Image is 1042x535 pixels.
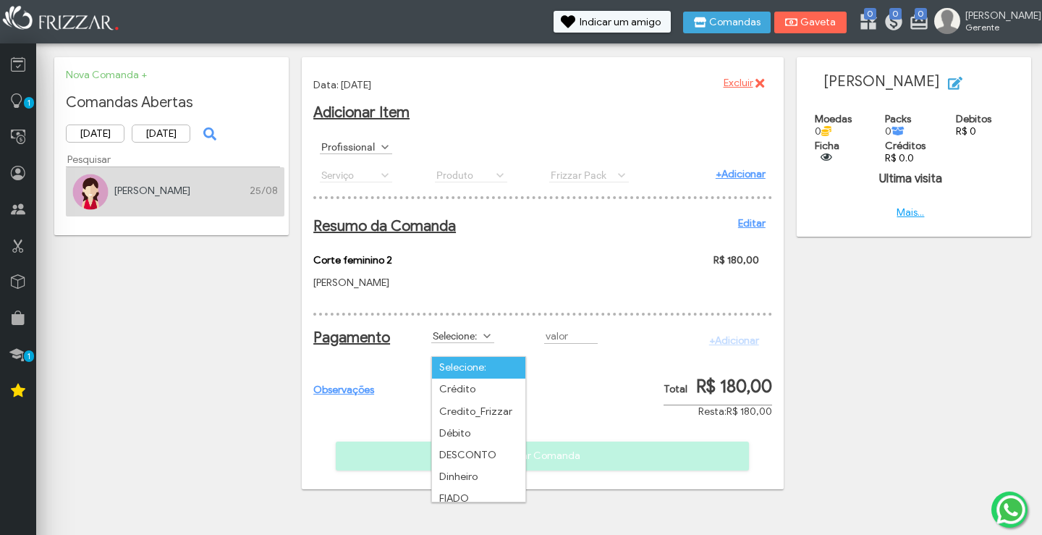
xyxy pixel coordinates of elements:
span: 0 [885,125,905,138]
span: 1 [24,97,34,109]
span: [PERSON_NAME] [965,9,1030,22]
p: Data: [DATE] [313,79,772,91]
h4: Ultima visita [808,172,1013,186]
a: R$ 0.0 [885,152,914,164]
h2: Adicionar Item [313,104,772,122]
span: Total [664,383,687,395]
input: Data Final [132,125,190,143]
span: ui-button [208,123,209,145]
span: 0 [815,125,831,138]
button: Editar [939,72,1003,94]
a: R$ 0 [956,125,976,138]
span: Gaveta [800,17,836,28]
span: R$ 180,00 [727,405,772,418]
span: Debitos [956,113,991,125]
li: Credito_Frizzar [432,401,525,423]
span: Editar [965,72,993,94]
li: FIADO [432,488,525,510]
a: [PERSON_NAME] Gerente [934,8,1035,37]
button: Comandas [683,12,771,33]
h2: [PERSON_NAME] [808,72,1020,94]
span: Moedas [815,113,852,125]
a: [PERSON_NAME] [114,185,190,197]
button: Excluir [713,72,771,94]
span: 0 [915,8,927,20]
li: Selecione: [432,357,525,379]
span: 0 [864,8,876,20]
span: 1 [24,350,34,362]
span: Gerente [965,22,1030,33]
a: 0 [909,12,923,35]
div: Resta: [664,405,772,418]
input: Pesquisar [66,152,280,167]
span: Ficha [815,140,839,152]
a: +Adicionar [716,168,766,180]
span: Excluir [724,72,753,94]
button: Indicar um amigo [554,11,671,33]
span: R$ 180,00 [696,376,772,397]
a: Nova Comanda + [66,69,147,81]
span: Indicar um amigo [580,17,661,28]
p: [PERSON_NAME] [313,277,570,289]
li: Débito [432,423,525,445]
button: ui-button [198,123,219,145]
a: 0 [884,12,898,35]
span: Packs [885,113,911,125]
button: Gaveta [774,12,847,33]
label: Selecione: [431,329,481,342]
span: Créditos [885,140,925,152]
label: Profissional [320,140,379,153]
a: Mais... [897,206,924,219]
li: Dinheiro [432,466,525,488]
span: R$ 180,00 [713,254,759,266]
button: ui-button [815,152,836,163]
span: 25/08 [250,185,278,197]
li: DESCONTO [432,445,525,466]
span: Comandas [709,17,761,28]
h2: Resumo da Comanda [313,217,766,235]
h2: Pagamento [313,329,382,347]
h2: Comandas Abertas [66,93,277,111]
a: Observações [313,384,374,396]
a: Editar [738,217,766,229]
span: Corte feminino 2 [313,254,392,266]
input: valor [544,329,598,344]
li: Crédito [432,379,525,400]
img: whatsapp.png [994,492,1028,527]
span: 0 [889,8,902,20]
a: 0 [858,12,873,35]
